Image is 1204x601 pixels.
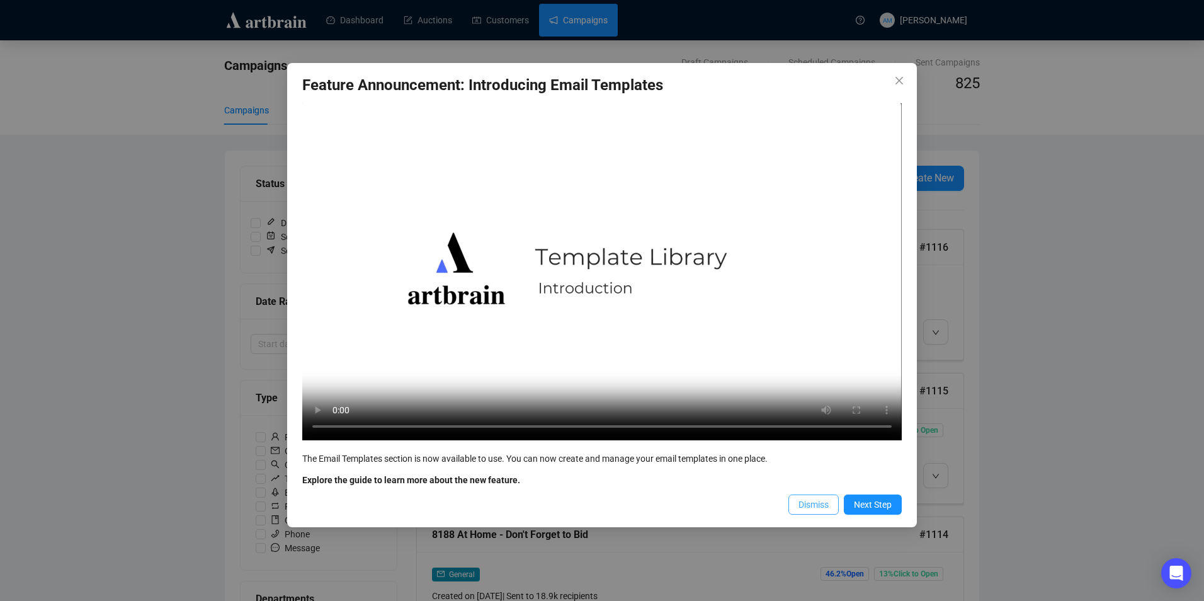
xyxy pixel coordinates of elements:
h3: Feature Announcement: Introducing Email Templates [302,76,902,96]
button: Dismiss [788,495,839,515]
span: Next Step [854,498,892,512]
span: Dismiss [798,498,829,512]
span: close [894,76,904,86]
button: Next Step [844,495,902,515]
div: The Email Templates section is now available to use. You can now create and manage your email tem... [302,452,902,466]
button: Close [889,71,909,91]
b: Explore the guide to learn more about the new feature. [302,475,520,485]
div: Open Intercom Messenger [1161,558,1191,588]
video: Your browser does not support the video tag. [302,103,902,440]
